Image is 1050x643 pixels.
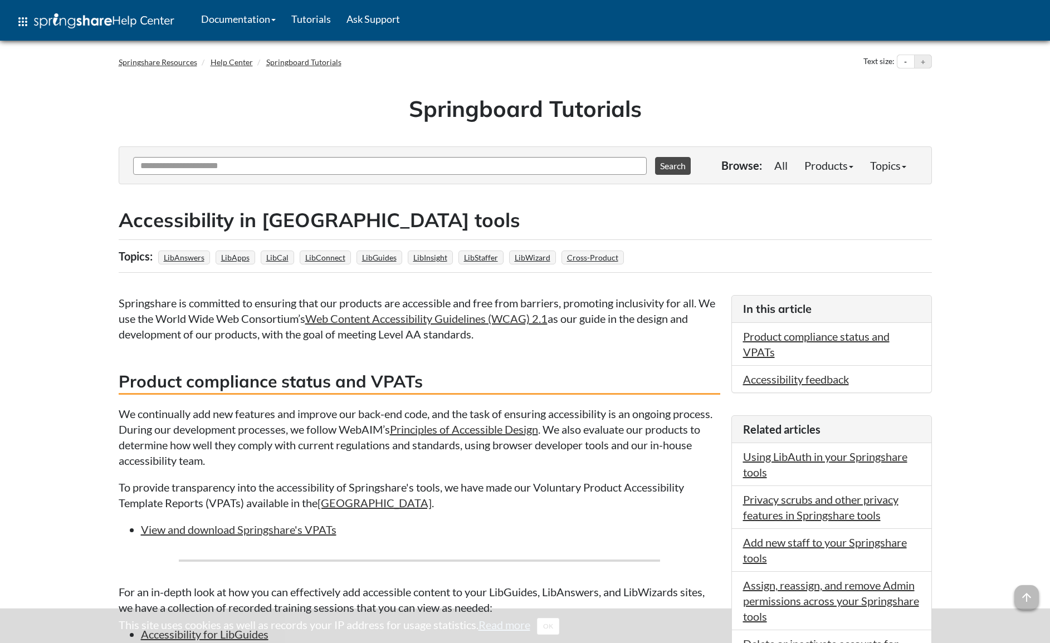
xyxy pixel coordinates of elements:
[1014,585,1039,610] span: arrow_upward
[796,154,862,176] a: Products
[284,5,339,33] a: Tutorials
[141,523,336,536] a: View and download Springshare's VPATs
[862,154,915,176] a: Topics
[915,55,931,68] button: Increase text size
[743,330,890,359] a: Product compliance status and VPATs
[743,301,920,317] h3: In this article
[513,249,552,266] a: LibWizard
[8,5,182,38] a: apps Help Center
[119,479,720,511] p: To provide transparency into the accessibility of Springshare's tools, we have made our Voluntary...
[861,55,897,69] div: Text size:
[34,13,112,28] img: Springshare
[339,5,408,33] a: Ask Support
[721,158,762,173] p: Browse:
[462,249,500,266] a: LibStaffer
[565,249,620,266] a: Cross-Product
[211,57,253,67] a: Help Center
[119,406,720,468] p: We continually add new features and improve our back-end code, and the task of ensuring accessibi...
[897,55,914,68] button: Decrease text size
[193,5,284,33] a: Documentation
[390,423,538,436] a: Principles of Accessible Design
[112,13,174,27] span: Help Center
[119,246,155,267] div: Topics:
[1014,586,1039,600] a: arrow_upward
[743,423,821,436] span: Related articles
[360,249,398,266] a: LibGuides
[16,15,30,28] span: apps
[108,617,943,635] div: This site uses cookies as well as records your IP address for usage statistics.
[743,536,907,565] a: Add new staff to your Springshare tools
[219,249,251,266] a: LibApps
[655,157,691,175] button: Search
[743,450,907,479] a: Using LibAuth in your Springshare tools
[266,57,341,67] a: Springboard Tutorials
[743,493,898,522] a: Privacy scrubs and other privacy features in Springshare tools
[119,370,720,395] h3: Product compliance status and VPATs
[412,249,449,266] a: LibInsight
[743,372,849,386] a: Accessibility feedback
[119,584,720,615] p: For an in-depth look at how you can effectively add accessible content to your LibGuides, LibAnsw...
[743,578,919,623] a: Assign, reassign, and remove Admin permissions across your Springshare tools
[766,154,796,176] a: All
[119,207,932,234] h2: Accessibility in [GEOGRAPHIC_DATA] tools
[119,295,720,342] p: Springshare is committed to ensuring that our products are accessible and free from barriers, pro...
[318,496,432,509] a: [GEOGRAPHIC_DATA]
[141,627,268,641] a: Accessibility for LibGuides
[305,312,548,325] a: Web Content Accessibility Guidelines (WCAG) 2.1
[265,249,290,266] a: LibCal
[304,249,347,266] a: LibConnect
[127,93,924,124] h1: Springboard Tutorials
[162,249,206,266] a: LibAnswers
[119,57,197,67] a: Springshare Resources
